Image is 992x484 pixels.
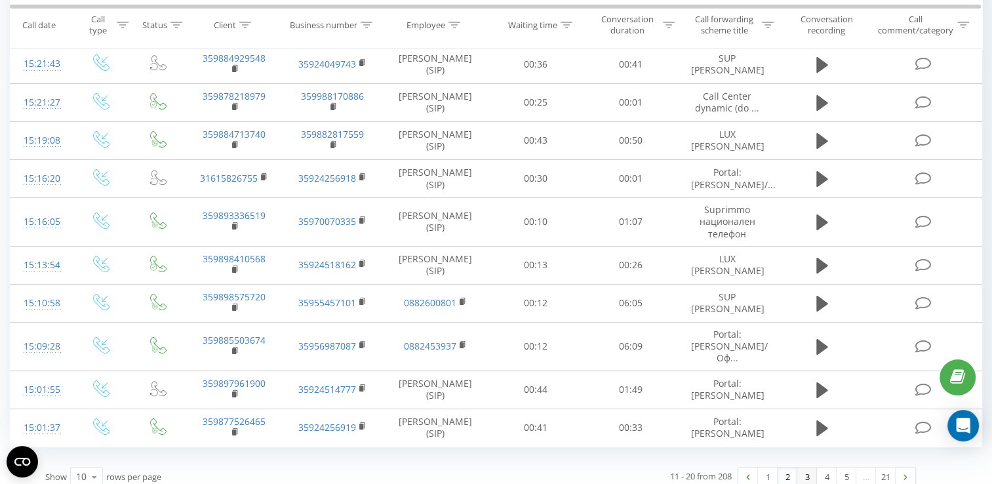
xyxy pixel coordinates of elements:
[488,45,584,83] td: 00:36
[203,209,266,222] a: 359893336519
[382,246,488,284] td: [PERSON_NAME] (SIP)
[83,14,113,36] div: Call type
[695,90,759,114] span: Call Center dynamic (do ...
[488,371,584,409] td: 00:44
[203,377,266,390] a: 359897961900
[583,323,678,371] td: 06:09
[298,340,356,352] a: 35956987087
[214,19,236,30] div: Client
[670,470,732,483] div: 11 - 20 from 208
[203,252,266,265] a: 359898410568
[24,334,58,359] div: 15:09:28
[583,371,678,409] td: 01:49
[583,121,678,159] td: 00:50
[24,128,58,153] div: 15:19:08
[142,19,167,30] div: Status
[678,371,776,409] td: Portal: [PERSON_NAME]
[583,159,678,197] td: 00:01
[678,409,776,447] td: Portal: [PERSON_NAME]
[24,252,58,278] div: 15:13:54
[488,323,584,371] td: 00:12
[203,415,266,428] a: 359877526465
[301,90,364,102] a: 359988170886
[76,470,87,483] div: 10
[301,128,364,140] a: 359882817559
[488,83,584,121] td: 00:25
[106,471,161,483] span: rows per page
[24,166,58,192] div: 15:16:20
[678,198,776,247] td: Suprimmo национален телефон
[678,246,776,284] td: LUX [PERSON_NAME]
[488,246,584,284] td: 00:13
[298,172,356,184] a: 35924256918
[203,291,266,303] a: 359898575720
[24,415,58,441] div: 15:01:37
[203,90,266,102] a: 359878218979
[298,258,356,271] a: 35924518162
[678,284,776,322] td: SUP [PERSON_NAME]
[488,409,584,447] td: 00:41
[382,371,488,409] td: [PERSON_NAME] (SIP)
[298,296,356,309] a: 35955457101
[24,90,58,115] div: 15:21:27
[488,284,584,322] td: 00:12
[877,14,954,36] div: Call comment/category
[789,14,865,36] div: Conversation recording
[382,409,488,447] td: [PERSON_NAME] (SIP)
[24,377,58,403] div: 15:01:55
[404,340,456,352] a: 0882453937
[200,172,258,184] a: 31615826755
[382,45,488,83] td: [PERSON_NAME] (SIP)
[508,19,557,30] div: Waiting time
[22,19,56,30] div: Call date
[583,284,678,322] td: 06:05
[24,209,58,235] div: 15:16:05
[24,291,58,316] div: 15:10:58
[382,121,488,159] td: [PERSON_NAME] (SIP)
[488,198,584,247] td: 00:10
[203,52,266,64] a: 359884929548
[298,215,356,228] a: 35970070335
[583,246,678,284] td: 00:26
[690,14,759,36] div: Call forwarding scheme title
[298,383,356,395] a: 35924514777
[298,58,356,70] a: 35924049743
[382,198,488,247] td: [PERSON_NAME] (SIP)
[382,83,488,121] td: [PERSON_NAME] (SIP)
[382,159,488,197] td: [PERSON_NAME] (SIP)
[595,14,660,36] div: Conversation duration
[203,128,266,140] a: 359884713740
[691,328,768,364] span: Portal: [PERSON_NAME]/Оф...
[691,166,776,190] span: Portal: [PERSON_NAME]/...
[583,83,678,121] td: 00:01
[583,45,678,83] td: 00:41
[678,45,776,83] td: SUP [PERSON_NAME]
[488,121,584,159] td: 00:43
[7,446,38,477] button: Open CMP widget
[488,159,584,197] td: 00:30
[290,19,357,30] div: Business number
[45,471,67,483] span: Show
[404,296,456,309] a: 0882600801
[298,421,356,434] a: 35924256919
[407,19,445,30] div: Employee
[583,198,678,247] td: 01:07
[678,121,776,159] td: LUX [PERSON_NAME]
[947,410,979,441] div: Open Intercom Messenger
[203,334,266,346] a: 359885503674
[24,51,58,77] div: 15:21:43
[583,409,678,447] td: 00:33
